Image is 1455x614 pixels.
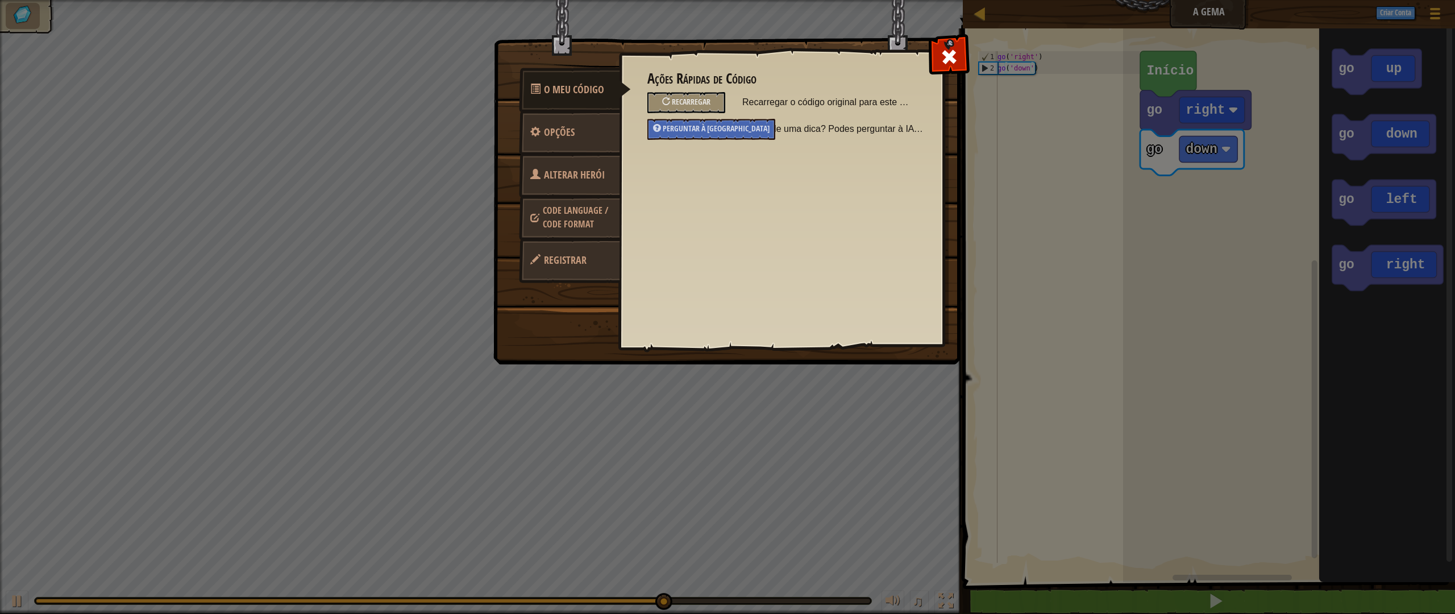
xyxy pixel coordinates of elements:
span: Salve seu progresso. [544,253,587,267]
a: Opções [519,110,620,155]
div: Recarregar o código original para este método [647,92,725,113]
div: Perguntar à IA [647,119,775,140]
span: Escolha o herói e linguagem [543,204,608,230]
span: Configurar preferências [544,125,575,139]
span: Recarregar [672,96,710,107]
span: Ações Rápidas de Código [544,82,604,97]
span: Precisas de uma dica? Podes perguntar à IA por ajuda. [734,119,924,139]
h3: Ações Rápidas de Código [647,71,915,86]
span: Escolha o herói e linguagem [544,168,605,182]
span: Recarregar o código original para este método [742,92,915,113]
a: O Meu Código [519,68,631,112]
span: Perguntar à [GEOGRAPHIC_DATA] [663,123,770,134]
